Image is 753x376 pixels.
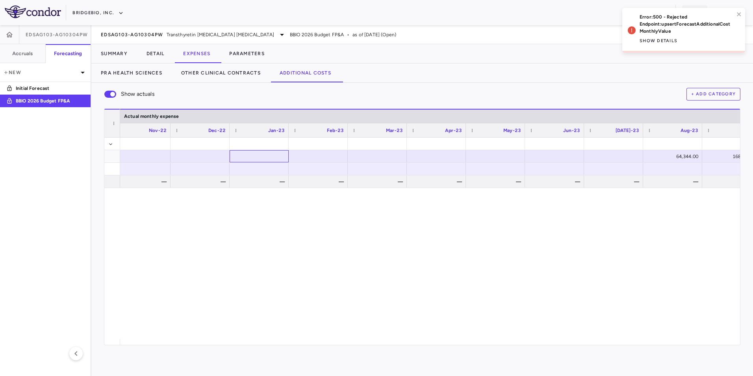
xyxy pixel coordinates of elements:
[167,31,274,38] span: Transthyretin [MEDICAL_DATA] [MEDICAL_DATA]
[3,69,78,76] p: New
[178,175,226,188] div: —
[16,85,74,92] p: Initial Forecast
[650,150,698,163] div: 64,344.00
[473,175,521,188] div: —
[100,86,155,102] label: Show actuals
[237,175,285,188] div: —
[327,128,344,133] span: Feb-23
[640,20,734,35] p: Endpoint: upsertForecastAdditionalCostMonthlyValue
[101,32,163,38] span: EDSAG103-AG10304PW
[355,175,403,188] div: —
[137,44,174,63] button: Detail
[121,90,155,99] span: Show actuals
[563,128,580,133] span: Jun-23
[591,175,639,188] div: —
[124,114,179,119] span: Actual monthly expense
[681,128,698,133] span: Aug-23
[268,128,285,133] span: Jan-23
[220,44,274,63] button: Parameters
[352,31,396,38] span: as of [DATE] (Open)
[174,44,220,63] button: Expenses
[414,175,462,188] div: —
[650,175,698,188] div: —
[386,128,403,133] span: Mar-23
[91,63,172,82] button: PRA Health Sciences
[72,7,124,19] button: BridgeBio, Inc.
[208,128,226,133] span: Dec-22
[736,11,742,19] button: close
[16,97,74,104] p: BBIO 2026 Budget FP&A
[149,128,167,133] span: Nov-22
[12,50,33,57] h6: Accruals
[640,13,734,20] p: Error: 500 - Rejected
[296,175,344,188] div: —
[26,32,88,38] span: EDSAG103-AG10304PW
[290,31,344,38] span: BBIO 2026 Budget FP&A
[640,35,677,47] button: Show details
[347,31,349,38] span: •
[686,88,741,101] button: + Add Category
[532,175,580,188] div: —
[616,128,639,133] span: [DATE]-23
[5,6,61,18] img: logo-full-SnFGN8VE.png
[172,63,270,82] button: Other Clinical Contracts
[119,175,167,188] div: —
[91,44,137,63] button: Summary
[445,128,462,133] span: Apr-23
[270,63,341,82] button: Additional Costs
[503,128,521,133] span: May-23
[54,50,82,57] h6: Forecasting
